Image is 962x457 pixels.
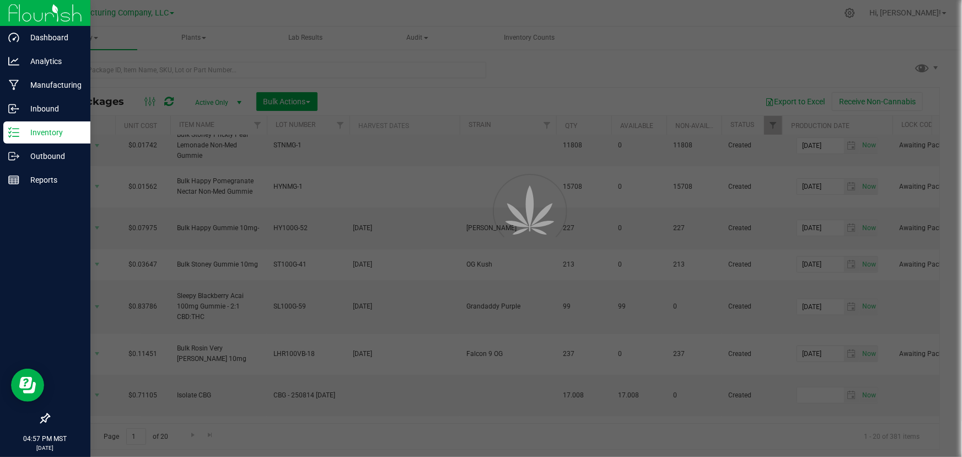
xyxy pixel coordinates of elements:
inline-svg: Outbound [8,151,19,162]
p: Manufacturing [19,78,85,92]
p: Analytics [19,55,85,68]
p: Outbound [19,150,85,163]
p: Inventory [19,126,85,139]
p: Reports [19,173,85,187]
inline-svg: Analytics [8,56,19,67]
inline-svg: Dashboard [8,32,19,43]
p: 04:57 PM MST [5,434,85,444]
inline-svg: Reports [8,174,19,185]
p: Inbound [19,102,85,115]
p: Dashboard [19,31,85,44]
iframe: Resource center [11,369,44,402]
inline-svg: Inbound [8,103,19,114]
p: [DATE] [5,444,85,452]
inline-svg: Manufacturing [8,79,19,91]
inline-svg: Inventory [8,127,19,138]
